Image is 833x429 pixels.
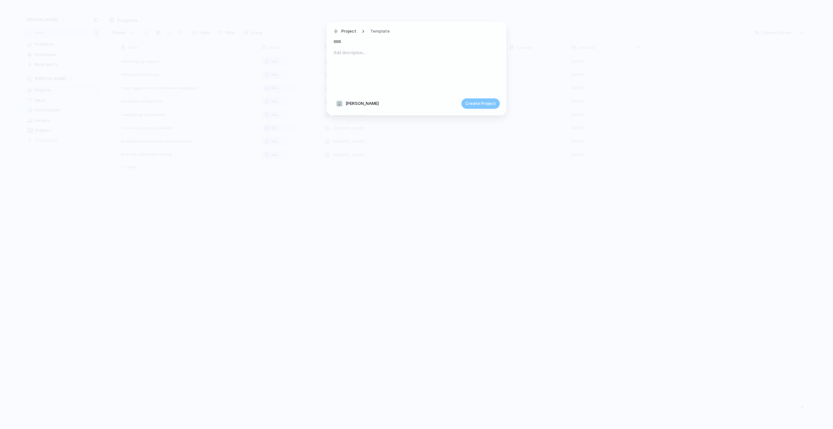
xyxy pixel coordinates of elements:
[332,27,358,36] button: Project
[336,100,343,107] div: 🏢
[346,100,379,107] span: [PERSON_NAME]
[341,28,356,35] span: Project
[366,27,394,36] button: Template
[370,28,390,35] span: Template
